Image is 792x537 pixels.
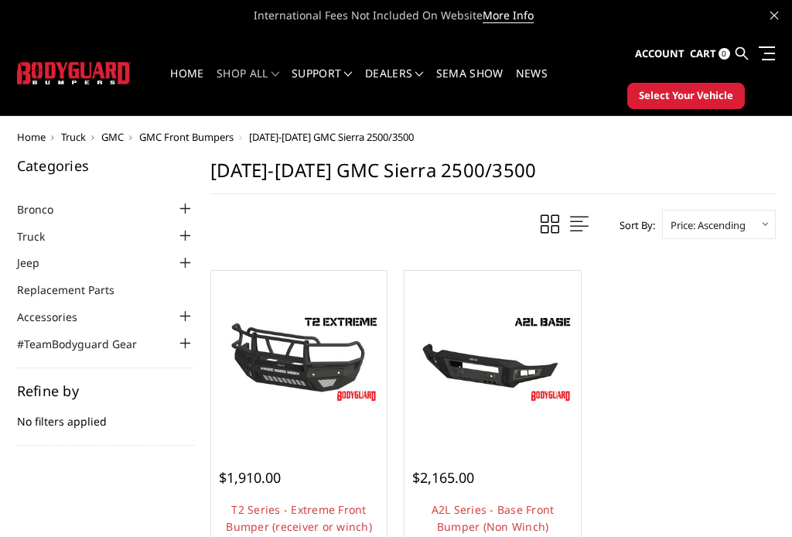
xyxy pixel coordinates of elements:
[249,130,414,144] span: [DATE]-[DATE] GMC Sierra 2500/3500
[516,68,548,98] a: News
[635,33,684,75] a: Account
[217,68,279,98] a: shop all
[639,88,733,104] span: Select Your Vehicle
[17,282,134,298] a: Replacement Parts
[17,228,64,245] a: Truck
[365,68,424,98] a: Dealers
[61,130,86,144] a: Truck
[17,309,97,325] a: Accessories
[408,312,577,406] img: A2L Series - Base Front Bumper (Non Winch)
[17,130,46,144] a: Home
[17,336,156,352] a: #TeamBodyguard Gear
[408,275,577,443] a: A2L Series - Base Front Bumper (Non Winch) A2L Series - Base Front Bumper (Non Winch)
[432,502,555,534] a: A2L Series - Base Front Bumper (Non Winch)
[292,68,353,98] a: Support
[17,62,131,84] img: BODYGUARD BUMPERS
[690,33,730,75] a: Cart 0
[436,68,504,98] a: SEMA Show
[719,48,730,60] span: 0
[611,214,655,237] label: Sort By:
[215,312,384,406] img: T2 Series - Extreme Front Bumper (receiver or winch)
[635,46,684,60] span: Account
[226,502,372,534] a: T2 Series - Extreme Front Bumper (receiver or winch)
[17,255,59,271] a: Jeep
[101,130,124,144] a: GMC
[170,68,203,98] a: Home
[483,8,534,23] a: More Info
[17,384,195,398] h5: Refine by
[17,201,73,217] a: Bronco
[210,159,776,194] h1: [DATE]-[DATE] GMC Sierra 2500/3500
[690,46,716,60] span: Cart
[215,275,384,443] a: T2 Series - Extreme Front Bumper (receiver or winch) T2 Series - Extreme Front Bumper (receiver o...
[412,468,474,487] span: $2,165.00
[139,130,234,144] a: GMC Front Bumpers
[219,468,281,487] span: $1,910.00
[17,384,195,446] div: No filters applied
[17,159,195,173] h5: Categories
[627,83,745,109] button: Select Your Vehicle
